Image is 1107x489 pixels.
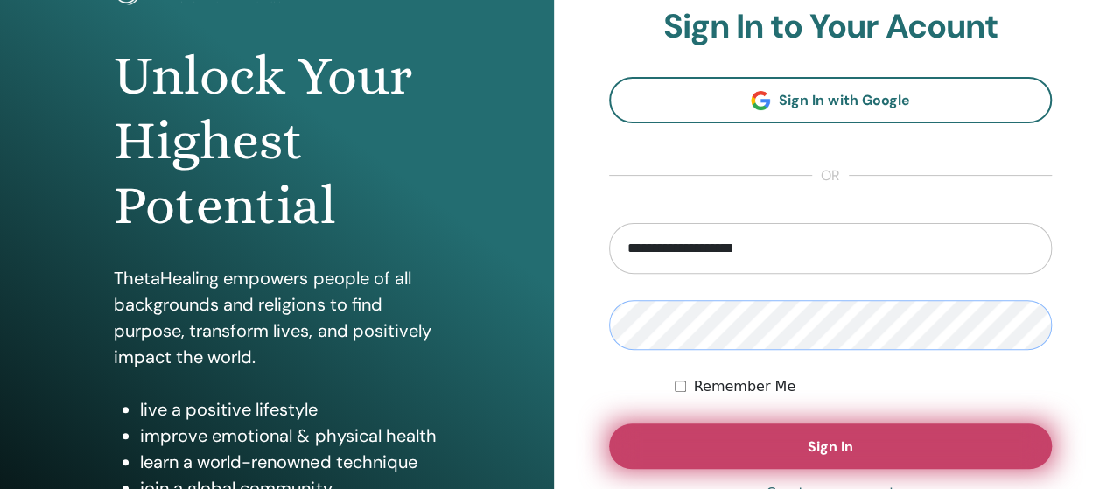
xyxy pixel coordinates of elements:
[114,265,439,370] p: ThetaHealing empowers people of all backgrounds and religions to find purpose, transform lives, a...
[140,423,439,449] li: improve emotional & physical health
[779,91,909,109] span: Sign In with Google
[693,376,795,397] label: Remember Me
[675,376,1052,397] div: Keep me authenticated indefinitely or until I manually logout
[609,423,1053,469] button: Sign In
[140,449,439,475] li: learn a world-renowned technique
[812,165,849,186] span: or
[609,7,1053,47] h2: Sign In to Your Acount
[114,44,439,239] h1: Unlock Your Highest Potential
[808,437,853,456] span: Sign In
[140,396,439,423] li: live a positive lifestyle
[609,77,1053,123] a: Sign In with Google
